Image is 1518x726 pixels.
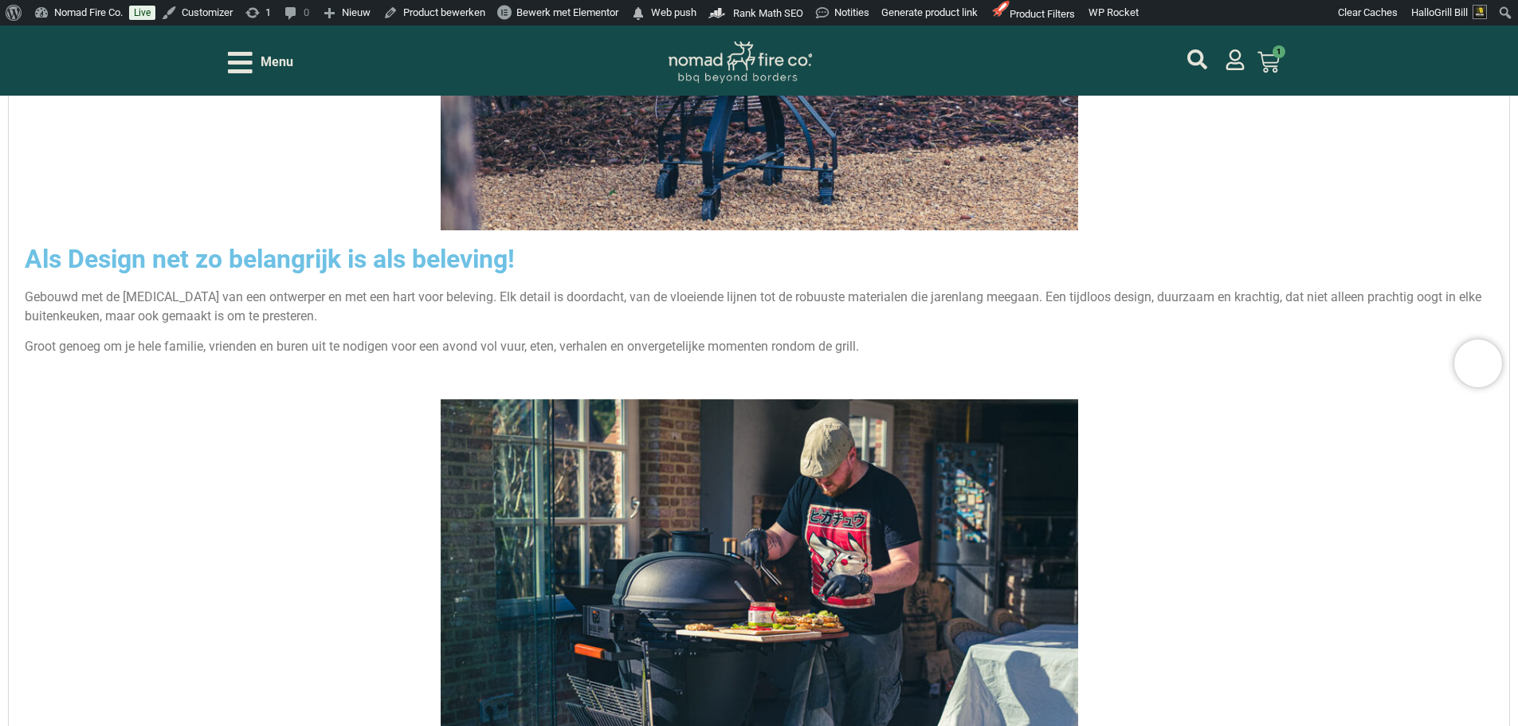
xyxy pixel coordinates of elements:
[630,2,646,25] span: 
[1273,45,1285,58] span: 1
[25,246,1493,272] h2: Als Design net zo belangrijk is als beleving!
[25,337,1493,356] p: Groot genoeg om je hele familie, vrienden en buren uit te nodigen voor een avond vol vuur, eten, ...
[261,53,293,72] span: Menu
[228,49,293,77] div: Open/Close Menu
[1187,49,1207,69] a: mijn account
[129,6,155,20] a: Live
[1225,49,1245,70] a: mijn account
[1454,339,1502,387] iframe: Brevo live chat
[25,288,1493,326] p: Gebouwd met de [MEDICAL_DATA] van een ontwerper en met een hart voor beleving. Elk detail is door...
[1473,5,1487,19] img: Avatar of Grill Bill
[1434,6,1468,18] span: Grill Bill
[1238,41,1299,83] a: 1
[733,7,803,19] span: Rank Math SEO
[516,6,618,18] span: Bewerk met Elementor
[669,41,812,84] img: Nomad Logo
